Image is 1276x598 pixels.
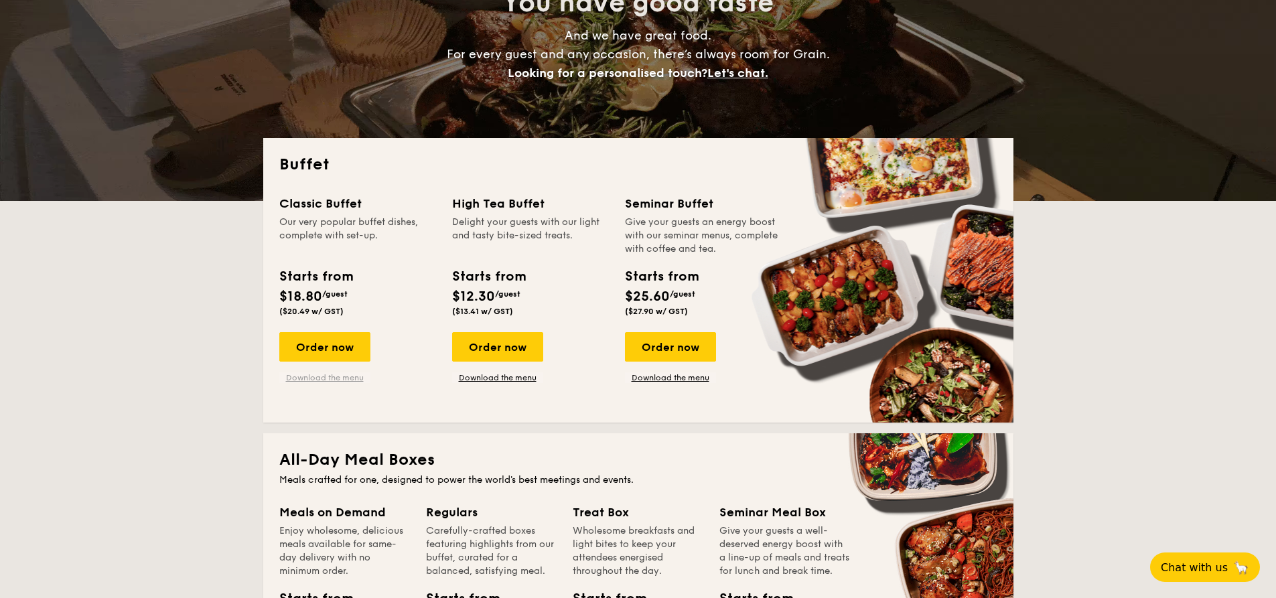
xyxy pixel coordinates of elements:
[279,216,436,256] div: Our very popular buffet dishes, complete with set-up.
[625,307,688,316] span: ($27.90 w/ GST)
[1150,552,1260,582] button: Chat with us🦙
[279,307,344,316] span: ($20.49 w/ GST)
[426,503,557,522] div: Regulars
[447,28,830,80] span: And we have great food. For every guest and any occasion, there’s always room for Grain.
[452,267,525,287] div: Starts from
[670,289,695,299] span: /guest
[279,524,410,578] div: Enjoy wholesome, delicious meals available for same-day delivery with no minimum order.
[279,267,352,287] div: Starts from
[573,524,703,578] div: Wholesome breakfasts and light bites to keep your attendees energised throughout the day.
[452,194,609,213] div: High Tea Buffet
[279,332,370,362] div: Order now
[452,289,495,305] span: $12.30
[279,289,322,305] span: $18.80
[508,66,707,80] span: Looking for a personalised touch?
[719,503,850,522] div: Seminar Meal Box
[452,372,543,383] a: Download the menu
[625,216,782,256] div: Give your guests an energy boost with our seminar menus, complete with coffee and tea.
[1161,561,1228,574] span: Chat with us
[625,289,670,305] span: $25.60
[279,473,997,487] div: Meals crafted for one, designed to power the world's best meetings and events.
[452,216,609,256] div: Delight your guests with our light and tasty bite-sized treats.
[279,154,997,175] h2: Buffet
[573,503,703,522] div: Treat Box
[452,332,543,362] div: Order now
[495,289,520,299] span: /guest
[426,524,557,578] div: Carefully-crafted boxes featuring highlights from our buffet, curated for a balanced, satisfying ...
[279,503,410,522] div: Meals on Demand
[625,194,782,213] div: Seminar Buffet
[625,332,716,362] div: Order now
[707,66,768,80] span: Let's chat.
[1233,560,1249,575] span: 🦙
[322,289,348,299] span: /guest
[279,372,370,383] a: Download the menu
[625,267,698,287] div: Starts from
[625,372,716,383] a: Download the menu
[279,449,997,471] h2: All-Day Meal Boxes
[452,307,513,316] span: ($13.41 w/ GST)
[719,524,850,578] div: Give your guests a well-deserved energy boost with a line-up of meals and treats for lunch and br...
[279,194,436,213] div: Classic Buffet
